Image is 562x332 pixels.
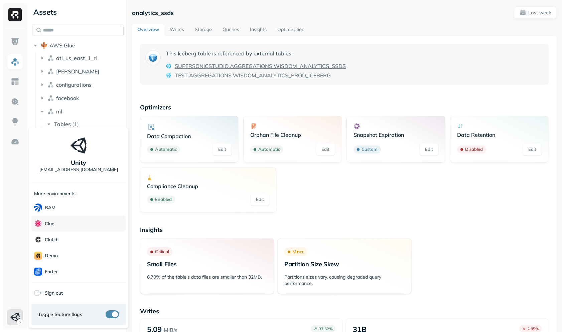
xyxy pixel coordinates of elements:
p: Unity [71,159,86,167]
p: More environments [34,191,76,197]
img: Clue [34,220,42,228]
img: Unity [71,137,87,153]
p: demo [45,253,58,259]
span: Toggle feature flags [38,311,82,318]
p: Clue [45,221,54,227]
img: BAM [34,204,42,212]
p: BAM [45,205,55,211]
img: Clutch [34,236,42,244]
img: Forter [34,268,42,276]
p: Forter [45,269,58,275]
p: Clutch [45,237,58,243]
img: demo [34,252,42,260]
p: [EMAIL_ADDRESS][DOMAIN_NAME] [39,167,118,173]
span: Sign out [45,290,63,296]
